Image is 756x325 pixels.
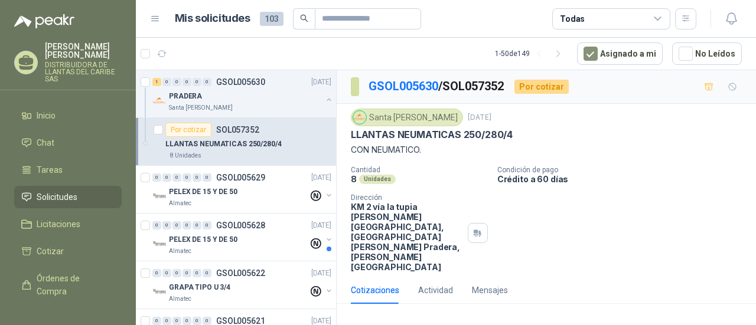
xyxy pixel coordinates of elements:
[260,12,283,26] span: 103
[14,267,122,303] a: Órdenes de Compra
[152,94,167,108] img: Company Logo
[193,78,201,86] div: 0
[14,240,122,262] a: Cotizar
[172,269,181,277] div: 0
[14,132,122,154] a: Chat
[152,269,161,277] div: 0
[216,269,265,277] p: GSOL005622
[14,14,74,28] img: Logo peakr
[351,174,357,184] p: 8
[152,266,334,304] a: 0 0 0 0 0 0 GSOL005622[DATE] Company LogoGRAPA TIPO U 3/4Almatec
[14,186,122,208] a: Solicitudes
[183,269,191,277] div: 0
[37,136,54,149] span: Chat
[311,220,331,231] p: [DATE]
[311,77,331,88] p: [DATE]
[14,104,122,127] a: Inicio
[169,199,191,208] p: Almatec
[216,317,265,325] p: GSOL005621
[45,61,122,83] p: DISTRIBUIDORA DE LLANTAS DEL CARIBE SAS
[369,77,505,96] p: / SOL057352
[45,42,122,59] p: [PERSON_NAME] [PERSON_NAME]
[514,80,569,94] div: Por cotizar
[169,247,191,256] p: Almatec
[152,189,167,203] img: Company Logo
[172,78,181,86] div: 0
[162,317,171,325] div: 0
[300,14,308,22] span: search
[14,159,122,181] a: Tareas
[169,234,237,245] p: PELEX DE 15 Y DE 50
[37,218,80,231] span: Licitaciones
[216,126,259,134] p: SOL057352
[369,79,438,93] a: GSOL005630
[468,112,491,123] p: [DATE]
[577,42,663,65] button: Asignado a mi
[472,284,508,297] div: Mensajes
[183,78,191,86] div: 0
[203,221,211,229] div: 0
[169,103,233,113] p: Santa [PERSON_NAME]
[152,78,161,86] div: 1
[152,218,334,256] a: 0 0 0 0 0 0 GSOL005628[DATE] Company LogoPELEX DE 15 Y DE 50Almatec
[152,221,161,229] div: 0
[136,118,336,166] a: Por cotizarSOL057352LLANTAS NEUMATICAS 250/280/48 Unidades
[165,151,206,160] div: 8 Unidades
[351,129,513,141] p: LLANTAS NEUMATICAS 250/280/4
[172,317,181,325] div: 0
[14,213,122,235] a: Licitaciones
[497,166,751,174] p: Condición de pago
[175,10,250,27] h1: Mis solicitudes
[183,221,191,229] div: 0
[162,78,171,86] div: 0
[351,193,463,202] p: Dirección
[165,123,211,137] div: Por cotizar
[37,272,110,298] span: Órdenes de Compra
[311,172,331,183] p: [DATE]
[37,191,77,203] span: Solicitudes
[418,284,453,297] div: Actividad
[152,317,161,325] div: 0
[193,173,201,182] div: 0
[351,109,463,126] div: Santa [PERSON_NAME]
[203,269,211,277] div: 0
[152,75,334,113] a: 1 0 0 0 0 0 GSOL005630[DATE] Company LogoPRADERASanta [PERSON_NAME]
[152,285,167,299] img: Company Logo
[165,139,282,150] p: LLANTAS NEUMATICAS 250/280/4
[162,221,171,229] div: 0
[37,245,64,258] span: Cotizar
[359,175,396,184] div: Unidades
[497,174,751,184] p: Crédito a 60 días
[203,173,211,182] div: 0
[203,78,211,86] div: 0
[172,221,181,229] div: 0
[351,143,742,156] p: CON NEUMATICO.
[37,109,56,122] span: Inicio
[169,294,191,304] p: Almatec
[216,221,265,229] p: GSOL005628
[353,111,366,124] img: Company Logo
[183,173,191,182] div: 0
[311,268,331,279] p: [DATE]
[152,170,334,208] a: 0 0 0 0 0 0 GSOL005629[DATE] Company LogoPELEX DE 15 Y DE 50Almatec
[162,269,171,277] div: 0
[37,163,63,176] span: Tareas
[152,237,167,251] img: Company Logo
[152,173,161,182] div: 0
[351,284,399,297] div: Cotizaciones
[162,173,171,182] div: 0
[169,282,230,293] p: GRAPA TIPO U 3/4
[193,317,201,325] div: 0
[560,12,585,25] div: Todas
[183,317,191,325] div: 0
[172,173,181,182] div: 0
[216,78,265,86] p: GSOL005630
[193,269,201,277] div: 0
[216,173,265,182] p: GSOL005629
[672,42,742,65] button: No Leídos
[193,221,201,229] div: 0
[495,44,568,63] div: 1 - 50 de 149
[169,91,202,102] p: PRADERA
[169,186,237,198] p: PELEX DE 15 Y DE 50
[203,317,211,325] div: 0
